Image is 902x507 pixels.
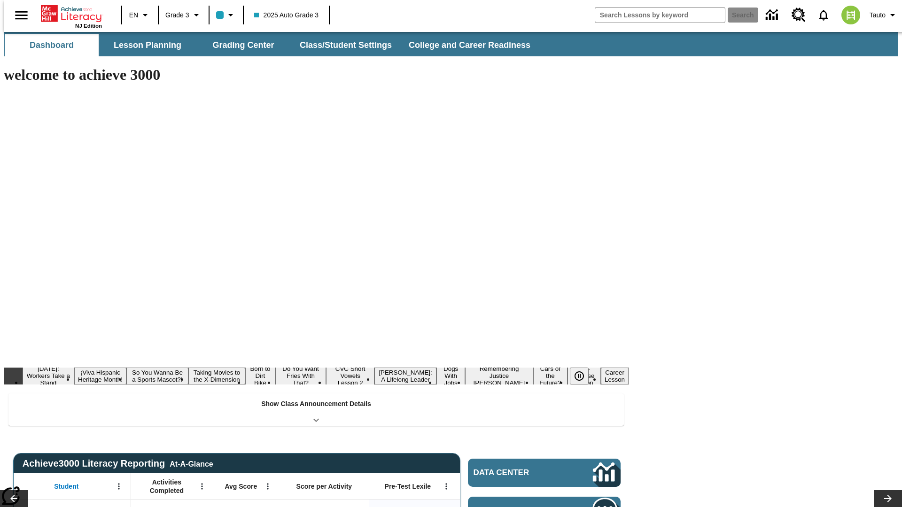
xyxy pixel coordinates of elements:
button: Slide 12 Pre-release lesson [568,364,601,388]
button: Select a new avatar [836,3,866,27]
img: avatar image [841,6,860,24]
button: Slide 8 Dianne Feinstein: A Lifelong Leader [374,368,436,384]
div: Show Class Announcement Details [8,393,624,426]
button: Open Menu [195,479,209,493]
a: Notifications [811,3,836,27]
button: Slide 11 Cars of the Future? [533,364,568,388]
button: Slide 5 Born to Dirt Bike [245,364,275,388]
button: Grade: Grade 3, Select a grade [162,7,206,23]
button: Slide 7 CVC Short Vowels Lesson 2 [326,364,374,388]
span: Pre-Test Lexile [385,482,431,491]
button: Open Menu [261,479,275,493]
button: Slide 6 Do You Want Fries With That? [275,364,327,388]
div: Pause [570,368,598,384]
button: Slide 2 ¡Viva Hispanic Heritage Month! [74,368,127,384]
span: EN [129,10,138,20]
button: Open Menu [439,479,453,493]
span: 2025 Auto Grade 3 [254,10,319,20]
button: Profile/Settings [866,7,902,23]
button: Slide 9 Dogs With Jobs [436,364,465,388]
span: NJ Edition [75,23,102,29]
span: Data Center [474,468,561,477]
button: Open Menu [112,479,126,493]
button: Slide 3 So You Wanna Be a Sports Mascot?! [126,368,188,384]
a: Data Center [760,2,786,28]
a: Resource Center, Will open in new tab [786,2,811,28]
a: Data Center [468,459,621,487]
span: Grade 3 [165,10,189,20]
button: Grading Center [196,34,290,56]
div: SubNavbar [4,34,539,56]
button: Class color is light blue. Change class color [212,7,240,23]
button: Slide 13 Career Lesson [601,368,629,384]
span: Achieve3000 Literacy Reporting [23,458,213,469]
span: Avg Score [225,482,257,491]
p: Show Class Announcement Details [261,399,371,409]
button: Slide 4 Taking Movies to the X-Dimension [188,368,246,384]
button: Lesson Planning [101,34,194,56]
div: SubNavbar [4,32,898,56]
button: Lesson carousel, Next [874,490,902,507]
div: At-A-Glance [170,458,213,469]
button: Slide 10 Remembering Justice O'Connor [465,364,533,388]
button: Open side menu [8,1,35,29]
button: Dashboard [5,34,99,56]
input: search field [595,8,725,23]
button: Class/Student Settings [292,34,399,56]
h1: welcome to achieve 3000 [4,66,629,84]
button: College and Career Readiness [401,34,538,56]
span: Activities Completed [136,478,198,495]
span: Tauto [870,10,886,20]
button: Pause [570,368,589,384]
div: Home [41,3,102,29]
span: Student [54,482,78,491]
span: Score per Activity [296,482,352,491]
button: Language: EN, Select a language [125,7,155,23]
a: Home [41,4,102,23]
button: Slide 1 Labor Day: Workers Take a Stand [23,364,74,388]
